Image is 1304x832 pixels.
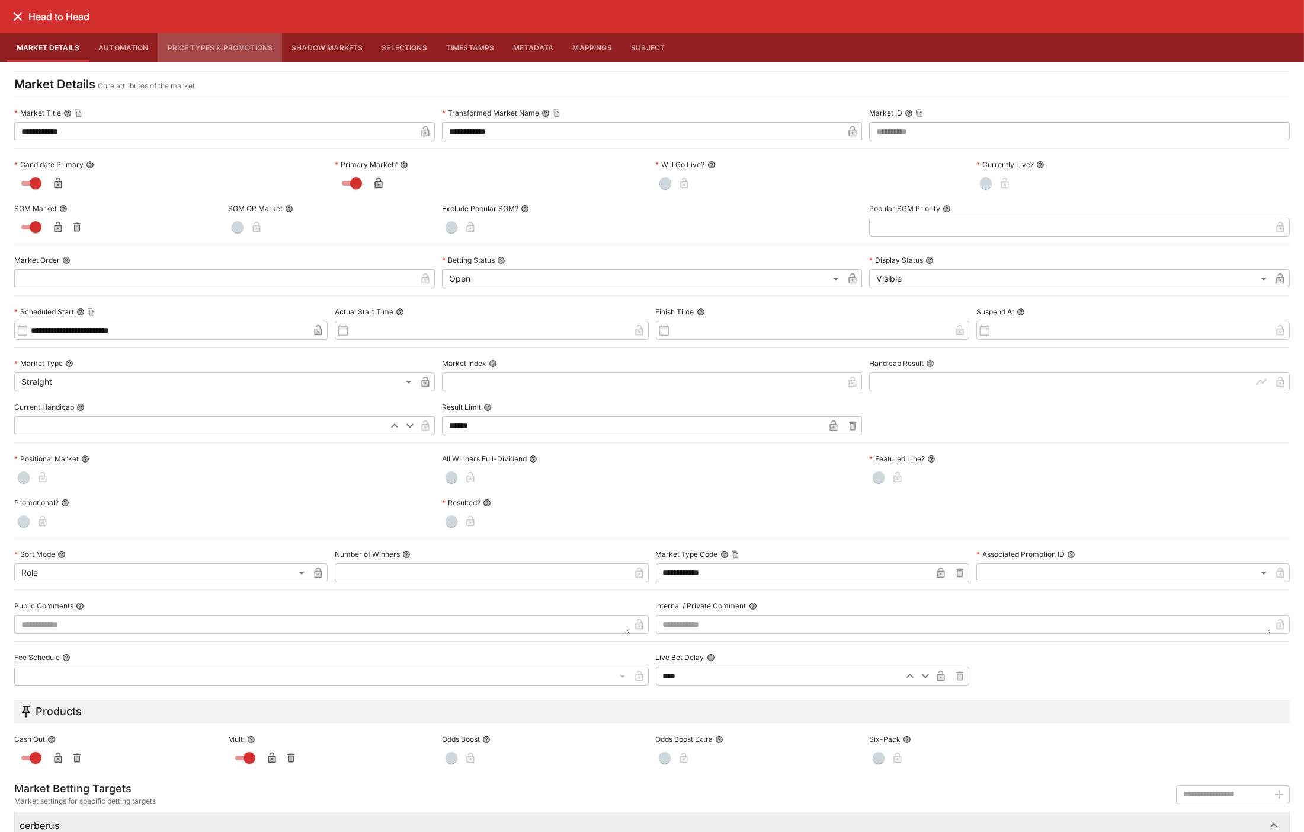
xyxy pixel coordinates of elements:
[489,359,497,368] button: Market Index
[14,652,60,662] p: Fee Schedule
[65,359,73,368] button: Market Type
[976,160,1034,170] p: Currently Live?
[63,109,72,117] button: Market TitleCopy To Clipboard
[442,734,480,744] p: Odds Boost
[335,307,393,317] p: Actual Start Time
[442,269,844,288] div: Open
[372,33,437,62] button: Selections
[697,308,705,316] button: Finish Time
[61,499,69,507] button: Promotional?
[62,256,71,264] button: Market Order
[529,455,537,463] button: All Winners Full-Dividend
[28,11,89,23] h6: Head to Head
[14,255,60,265] p: Market Order
[442,203,518,213] p: Exclude Popular SGM?
[442,358,486,368] p: Market Index
[14,402,74,412] p: Current Handicap
[282,33,372,62] button: Shadow Markets
[483,499,491,507] button: Resulted?
[482,735,491,744] button: Odds Boost
[228,203,283,213] p: SGM OR Market
[14,782,156,795] h5: Market Betting Targets
[335,549,400,559] p: Number of Winners
[14,498,59,508] p: Promotional?
[656,160,705,170] p: Will Go Live?
[483,403,492,412] button: Result Limit
[915,109,924,117] button: Copy To Clipboard
[14,76,95,92] h4: Market Details
[20,820,60,832] h6: cerberus
[497,256,505,264] button: Betting Status
[563,33,621,62] button: Mappings
[14,601,73,611] p: Public Comments
[1017,308,1025,316] button: Suspend At
[621,33,675,62] button: Subject
[903,735,911,744] button: Six-Pack
[335,160,398,170] p: Primary Market?
[504,33,563,62] button: Metadata
[869,203,940,213] p: Popular SGM Priority
[62,654,71,662] button: Fee Schedule
[14,795,156,807] span: Market settings for specific betting targets
[869,454,925,464] p: Featured Line?
[542,109,550,117] button: Transformed Market NameCopy To Clipboard
[76,308,85,316] button: Scheduled StartCopy To Clipboard
[869,734,901,744] p: Six-Pack
[86,161,94,169] button: Candidate Primary
[442,402,481,412] p: Result Limit
[87,308,95,316] button: Copy To Clipboard
[925,256,934,264] button: Display Status
[521,205,529,213] button: Exclude Popular SGM?
[442,255,495,265] p: Betting Status
[926,359,934,368] button: Handicap Result
[720,550,729,559] button: Market Type CodeCopy To Clipboard
[14,549,55,559] p: Sort Mode
[731,550,739,559] button: Copy To Clipboard
[14,203,57,213] p: SGM Market
[976,549,1065,559] p: Associated Promotion ID
[14,454,79,464] p: Positional Market
[656,307,694,317] p: Finish Time
[36,705,82,718] h5: Products
[98,80,195,92] p: Core attributes of the market
[158,33,283,62] button: Price Types & Promotions
[905,109,913,117] button: Market IDCopy To Clipboard
[656,549,718,559] p: Market Type Code
[14,108,61,118] p: Market Title
[656,601,746,611] p: Internal / Private Comment
[228,734,245,744] p: Multi
[14,734,45,744] p: Cash Out
[81,455,89,463] button: Positional Market
[14,160,84,170] p: Candidate Primary
[14,372,416,391] div: Straight
[402,550,411,559] button: Number of Winners
[869,108,902,118] p: Market ID
[14,563,309,582] div: Role
[7,33,89,62] button: Market Details
[442,498,480,508] p: Resulted?
[14,358,63,368] p: Market Type
[89,33,158,62] button: Automation
[1036,161,1045,169] button: Currently Live?
[976,307,1014,317] p: Suspend At
[14,307,74,317] p: Scheduled Start
[74,109,82,117] button: Copy To Clipboard
[869,358,924,368] p: Handicap Result
[552,109,560,117] button: Copy To Clipboard
[59,205,68,213] button: SGM Market
[7,6,28,27] button: close
[656,652,704,662] p: Live Bet Delay
[400,161,408,169] button: Primary Market?
[57,550,66,559] button: Sort Mode
[47,735,56,744] button: Cash Out
[749,602,757,610] button: Internal / Private Comment
[247,735,255,744] button: Multi
[396,308,404,316] button: Actual Start Time
[927,455,935,463] button: Featured Line?
[1067,550,1075,559] button: Associated Promotion ID
[76,602,84,610] button: Public Comments
[76,403,85,412] button: Current Handicap
[285,205,293,213] button: SGM OR Market
[707,654,715,662] button: Live Bet Delay
[869,269,1271,288] div: Visible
